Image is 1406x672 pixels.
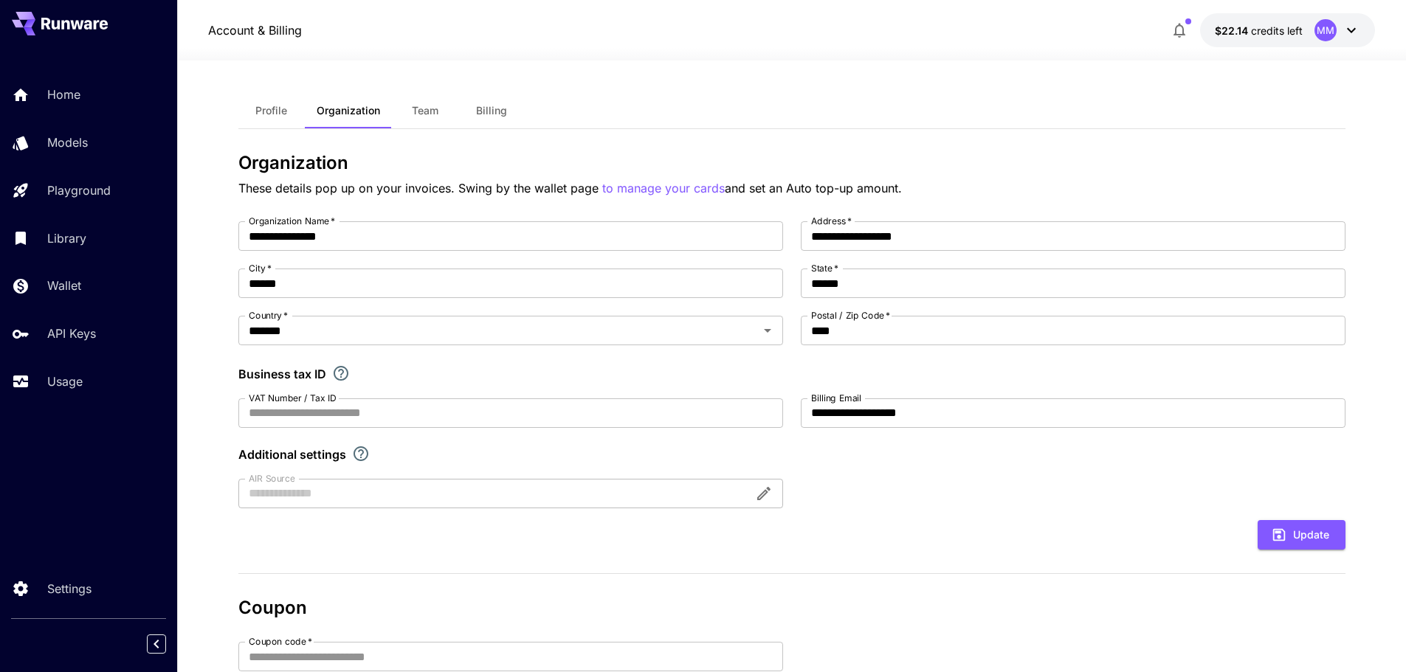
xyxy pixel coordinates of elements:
[602,179,725,198] button: to manage your cards
[47,373,83,390] p: Usage
[238,446,346,463] p: Additional settings
[317,104,380,117] span: Organization
[1200,13,1375,47] button: $22.13853MM
[332,364,350,382] svg: If you are a business tax registrant, please enter your business tax ID here.
[47,325,96,342] p: API Keys
[249,392,337,404] label: VAT Number / Tax ID
[249,472,294,485] label: AIR Source
[158,631,177,657] div: Collapse sidebar
[238,597,1345,618] h3: Coupon
[412,104,438,117] span: Team
[811,262,838,274] label: State
[47,229,86,247] p: Library
[208,21,302,39] nav: breadcrumb
[757,320,778,341] button: Open
[725,181,902,195] span: and set an Auto top-up amount.
[238,181,602,195] span: These details pop up on your invoices. Swing by the wallet page
[147,634,166,654] button: Collapse sidebar
[238,153,1345,173] h3: Organization
[47,181,111,199] p: Playground
[249,262,272,274] label: City
[1314,19,1337,41] div: MM
[1215,23,1303,38] div: $22.13853
[476,104,507,117] span: Billing
[238,365,326,383] p: Business tax ID
[47,134,88,151] p: Models
[1215,24,1251,37] span: $22.14
[249,635,312,648] label: Coupon code
[1251,24,1303,37] span: credits left
[811,309,890,322] label: Postal / Zip Code
[352,445,370,463] svg: Explore additional customization settings
[811,392,861,404] label: Billing Email
[47,86,80,103] p: Home
[47,580,92,597] p: Settings
[811,215,852,227] label: Address
[249,309,288,322] label: Country
[255,104,287,117] span: Profile
[47,277,81,294] p: Wallet
[208,21,302,39] a: Account & Billing
[249,215,335,227] label: Organization Name
[1258,520,1345,550] button: Update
